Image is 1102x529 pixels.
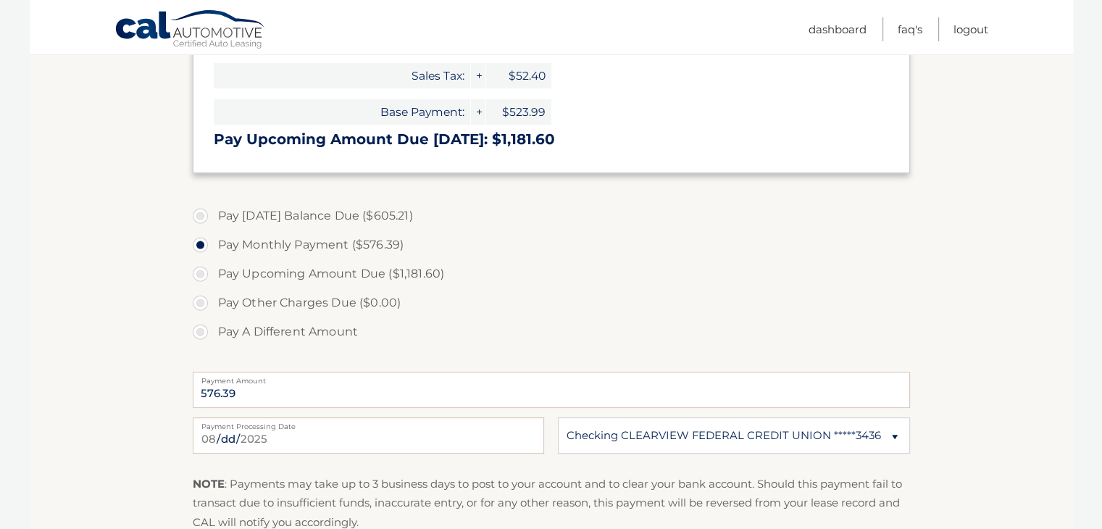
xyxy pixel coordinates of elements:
span: $523.99 [486,99,551,125]
span: + [471,99,485,125]
span: Sales Tax: [214,63,470,88]
input: Payment Date [193,417,544,454]
label: Pay Upcoming Amount Due ($1,181.60) [193,259,910,288]
span: + [471,63,485,88]
a: Logout [953,17,988,41]
label: Payment Amount [193,372,910,383]
a: Cal Automotive [114,9,267,51]
strong: NOTE [193,477,225,491]
label: Pay Other Charges Due ($0.00) [193,288,910,317]
span: Base Payment: [214,99,470,125]
a: FAQ's [898,17,922,41]
input: Payment Amount [193,372,910,408]
label: Payment Processing Date [193,417,544,429]
h3: Pay Upcoming Amount Due [DATE]: $1,181.60 [214,130,889,149]
label: Pay Monthly Payment ($576.39) [193,230,910,259]
span: $52.40 [486,63,551,88]
label: Pay A Different Amount [193,317,910,346]
label: Pay [DATE] Balance Due ($605.21) [193,201,910,230]
a: Dashboard [809,17,867,41]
